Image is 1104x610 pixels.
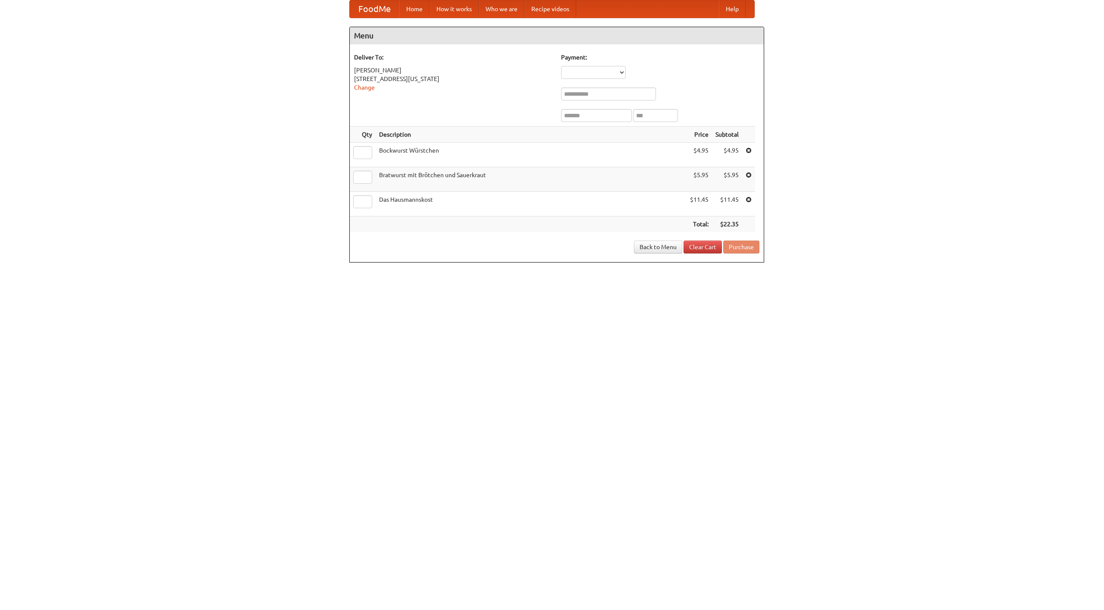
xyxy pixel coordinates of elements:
[687,127,712,143] th: Price
[479,0,524,18] a: Who we are
[561,53,759,62] h5: Payment:
[376,192,687,216] td: Das Hausmannskost
[430,0,479,18] a: How it works
[712,143,742,167] td: $4.95
[354,84,375,91] a: Change
[354,66,552,75] div: [PERSON_NAME]
[376,143,687,167] td: Bockwurst Würstchen
[687,167,712,192] td: $5.95
[712,127,742,143] th: Subtotal
[723,241,759,253] button: Purchase
[634,241,682,253] a: Back to Menu
[350,27,764,44] h4: Menu
[524,0,576,18] a: Recipe videos
[350,0,399,18] a: FoodMe
[399,0,430,18] a: Home
[687,192,712,216] td: $11.45
[687,216,712,232] th: Total:
[376,127,687,143] th: Description
[712,216,742,232] th: $22.35
[687,143,712,167] td: $4.95
[712,192,742,216] td: $11.45
[354,75,552,83] div: [STREET_ADDRESS][US_STATE]
[719,0,746,18] a: Help
[354,53,552,62] h5: Deliver To:
[350,127,376,143] th: Qty
[712,167,742,192] td: $5.95
[684,241,722,253] a: Clear Cart
[376,167,687,192] td: Bratwurst mit Brötchen und Sauerkraut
